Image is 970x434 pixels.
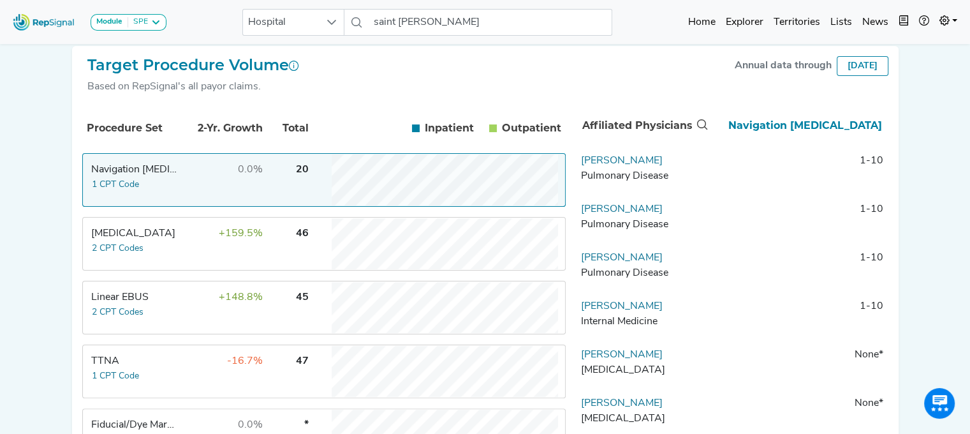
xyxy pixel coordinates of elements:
[238,420,263,430] span: 0.0%
[296,292,309,303] span: 45
[857,10,893,35] a: News
[91,241,144,256] button: 2 CPT Codes
[91,226,179,241] div: Transbronchial Biopsy
[581,314,705,329] div: Internal Medicine
[87,56,299,75] h2: Target Procedure Volume
[683,10,721,35] a: Home
[710,250,888,288] td: 1-10
[296,165,309,175] span: 20
[91,417,179,433] div: Fiducial/Dye Marking
[581,204,663,214] a: [PERSON_NAME]
[581,350,663,360] a: [PERSON_NAME]
[425,121,474,136] span: Inpatient
[581,266,705,281] div: Pulmonary Disease
[182,107,265,150] th: 2-Yr. Growth
[85,107,180,150] th: Procedure Set
[581,411,705,426] div: Radiation Oncology
[296,356,309,366] span: 47
[581,156,663,166] a: [PERSON_NAME]
[96,18,122,26] strong: Module
[219,228,263,239] span: +159.5%
[219,292,263,303] span: +148.8%
[721,10,768,35] a: Explorer
[735,58,832,73] div: Annual data through
[91,290,179,305] div: Linear EBUS
[581,363,705,378] div: Radiation Oncology
[710,299,888,337] td: 1-10
[238,165,263,175] span: 0.0%
[581,253,663,263] a: [PERSON_NAME]
[91,177,140,192] button: 1 CPT Code
[710,153,888,191] td: 1-10
[128,17,148,27] div: SPE
[710,202,888,240] td: 1-10
[243,10,320,35] span: Hospital
[710,105,888,147] th: Navigation Bronchoscopy
[91,305,144,320] button: 2 CPT Codes
[581,217,705,232] div: Pulmonary Disease
[502,121,561,136] span: Outpatient
[296,228,309,239] span: 46
[91,14,166,31] button: ModuleSPE
[91,162,179,177] div: Navigation Bronchoscopy
[266,107,311,150] th: Total
[581,398,663,408] a: [PERSON_NAME]
[227,356,263,366] span: -16.7%
[854,398,878,408] span: None
[893,10,914,35] button: Intel Book
[581,168,705,184] div: Pulmonary Disease
[768,10,825,35] a: Territories
[825,10,857,35] a: Lists
[91,369,140,384] button: 1 CPT Code
[87,79,299,94] div: Based on RepSignal's all payor claims.
[91,354,179,369] div: TTNA
[837,56,888,76] div: [DATE]
[577,105,710,147] th: Affiliated Physicians
[369,9,612,36] input: Search a hospital
[854,350,878,360] span: None
[581,301,663,311] a: [PERSON_NAME]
